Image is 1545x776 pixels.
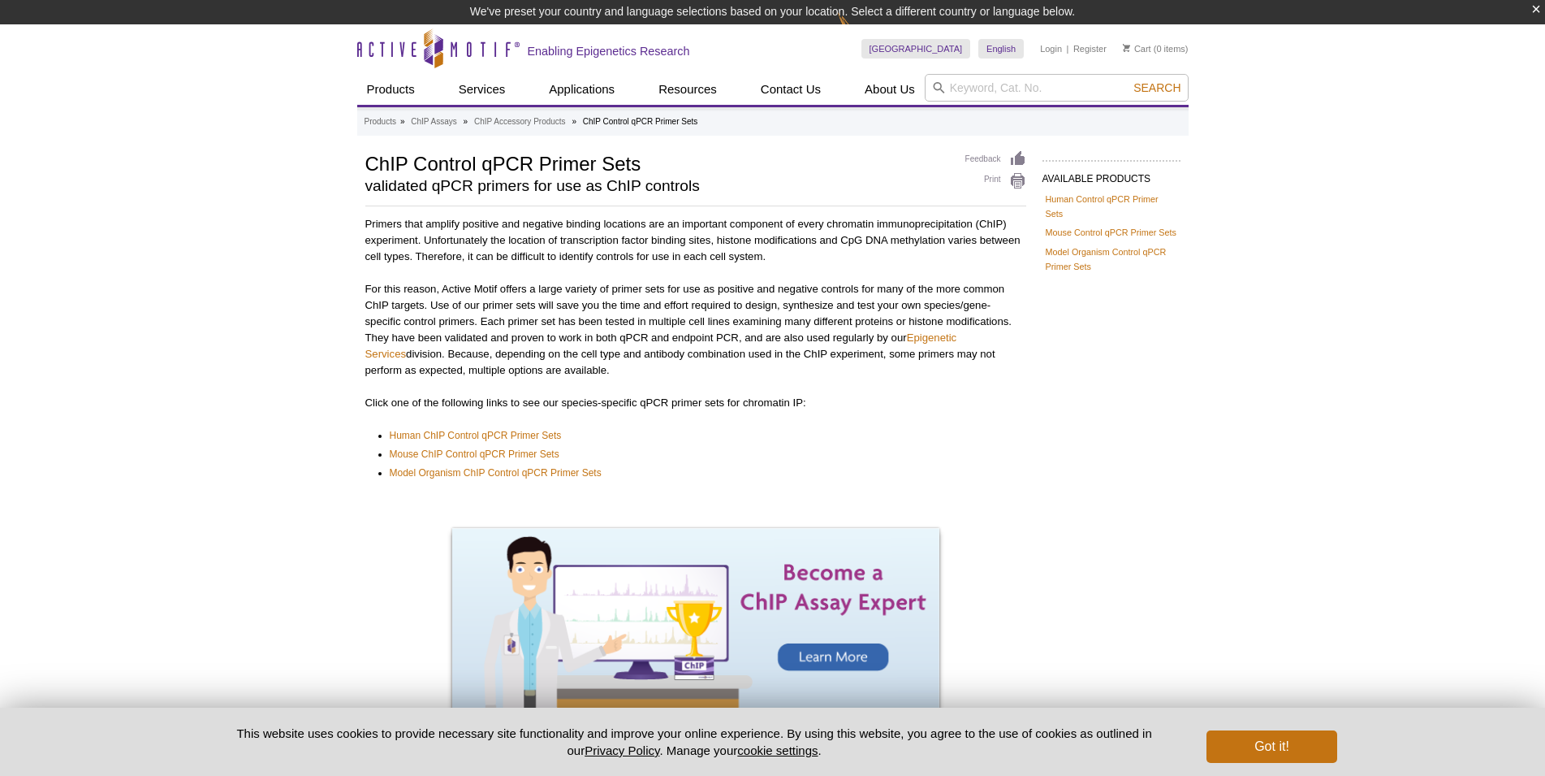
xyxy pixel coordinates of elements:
a: Services [449,74,516,105]
li: » [400,117,405,126]
a: Model Organism Control qPCR Primer Sets [1046,245,1177,274]
a: Mouse ChIP Control qPCR Primer Sets [390,446,559,462]
li: ChIP Control qPCR Primer Sets [583,117,698,126]
p: This website uses cookies to provide necessary site functionality and improve your online experie... [209,725,1180,759]
span: Search [1133,81,1180,94]
li: (0 items) [1123,39,1189,59]
a: Human ChIP Control qPCR Primer Sets [390,427,562,444]
a: English [978,39,1024,59]
a: Model Organism ChIP Control qPCR Primer Sets [390,465,602,481]
button: Got it! [1206,730,1336,763]
a: ChIP Accessory Products [474,115,566,129]
h1: ChIP Control qPCR Primer Sets [365,150,949,175]
a: Human Control qPCR Primer Sets [1046,192,1177,221]
a: Applications [539,74,624,105]
p: Click one of the following links to see our species-specific qPCR primer sets for chromatin IP: [365,395,1026,411]
p: For this reason, Active Motif offers a large variety of primer sets for use as positive and negat... [365,281,1026,379]
button: Search [1129,80,1185,95]
a: Resources [649,74,727,105]
li: » [572,117,576,126]
a: About Us [855,74,925,105]
a: Products [357,74,425,105]
a: ChIP Assays [411,115,457,129]
p: Primers that amplify positive and negative binding locations are an important component of every ... [365,216,1026,265]
li: » [464,117,468,126]
a: Cart [1123,43,1151,54]
a: Register [1073,43,1107,54]
img: Your Cart [1123,44,1130,52]
img: Change Here [838,12,881,50]
a: Contact Us [751,74,831,105]
a: Privacy Policy [585,743,659,757]
button: cookie settings [737,743,818,757]
a: Print [965,172,1026,190]
a: [GEOGRAPHIC_DATA] [861,39,971,59]
li: | [1067,39,1069,59]
a: Products [365,115,396,129]
img: Become a ChIP Assay Expert [452,528,939,715]
h2: AVAILABLE PRODUCTS [1042,160,1180,189]
h2: Enabling Epigenetics Research [528,44,690,59]
input: Keyword, Cat. No. [925,74,1189,102]
a: Feedback [965,150,1026,168]
a: Mouse Control qPCR Primer Sets [1046,225,1176,240]
h2: validated qPCR primers for use as ChIP controls [365,179,949,193]
a: Login [1040,43,1062,54]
